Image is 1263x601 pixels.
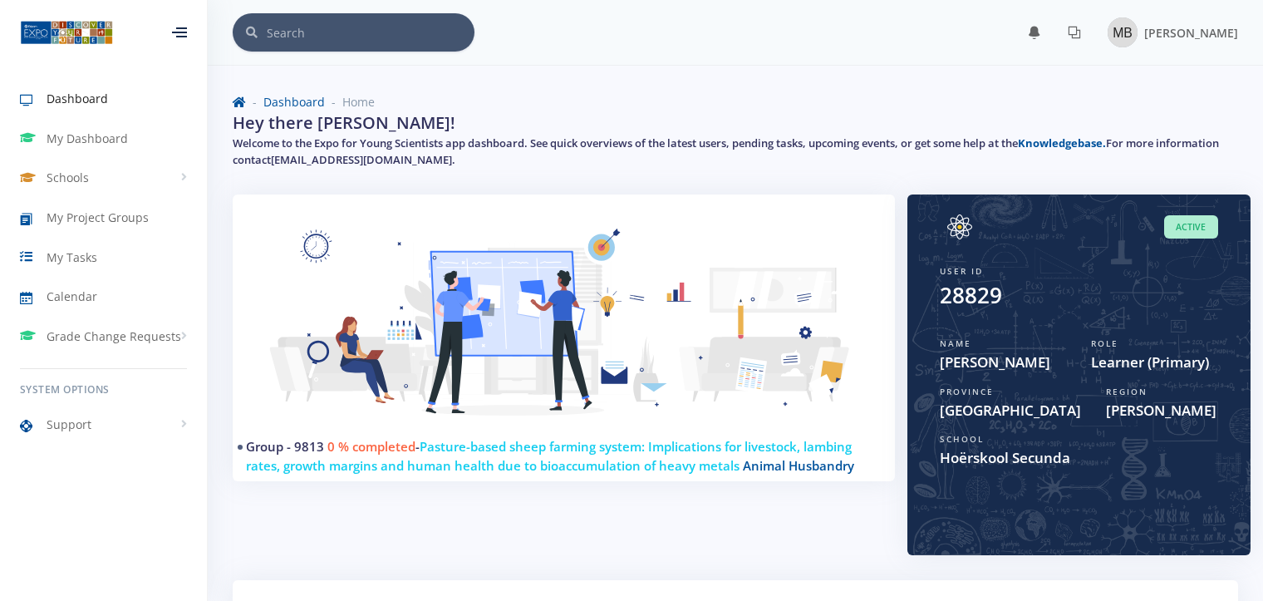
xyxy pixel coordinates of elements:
[940,337,971,349] span: Name
[47,416,91,433] span: Support
[47,328,181,345] span: Grade Change Requests
[246,438,852,474] span: Pasture-based sheep farming system: Implications for livestock, lambing rates, growth margins and...
[47,209,149,226] span: My Project Groups
[47,288,97,305] span: Calendar
[1144,25,1238,41] span: [PERSON_NAME]
[1106,400,1218,421] span: [PERSON_NAME]
[271,152,452,167] a: [EMAIL_ADDRESS][DOMAIN_NAME]
[1164,215,1218,239] span: Active
[47,169,89,186] span: Schools
[1106,386,1148,397] span: Region
[327,438,415,455] span: 0 % completed
[940,279,1002,312] div: 28829
[263,94,325,110] a: Dashboard
[233,93,1238,111] nav: breadcrumb
[267,13,474,52] input: Search
[940,433,984,445] span: School
[253,214,875,450] img: Learner
[743,457,854,474] span: Animal Husbandry
[940,400,1081,421] span: [GEOGRAPHIC_DATA]
[325,93,375,111] li: Home
[1091,352,1218,373] span: Learner (Primary)
[47,90,108,107] span: Dashboard
[233,135,1238,168] h5: Welcome to the Expo for Young Scientists app dashboard. See quick overviews of the latest users, ...
[940,447,1218,469] span: Hoërskool Secunda
[940,386,994,397] span: Province
[940,352,1067,373] span: [PERSON_NAME]
[233,111,455,135] h2: Hey there [PERSON_NAME]!
[47,130,128,147] span: My Dashboard
[246,437,868,475] h4: -
[940,265,983,277] span: User ID
[20,19,113,46] img: ...
[47,249,97,266] span: My Tasks
[246,438,324,455] a: Group - 9813
[1094,14,1238,51] a: Image placeholder [PERSON_NAME]
[1091,337,1118,349] span: Role
[20,382,187,397] h6: System Options
[940,214,980,239] img: Image placeholder
[1108,17,1138,47] img: Image placeholder
[1018,135,1106,150] a: Knowledgebase.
